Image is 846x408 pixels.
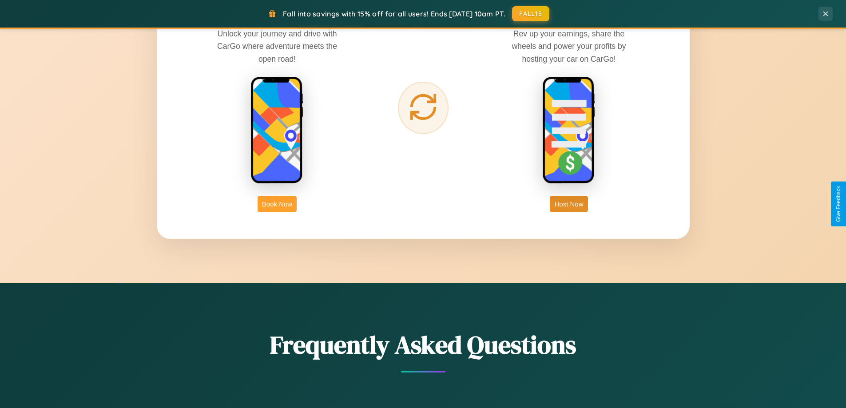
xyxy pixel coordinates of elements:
button: FALL15 [512,6,549,21]
p: Unlock your journey and drive with CarGo where adventure meets the open road! [211,28,344,65]
button: Host Now [550,196,588,212]
p: Rev up your earnings, share the wheels and power your profits by hosting your car on CarGo! [502,28,635,65]
span: Fall into savings with 15% off for all users! Ends [DATE] 10am PT. [283,9,505,18]
img: rent phone [250,76,304,185]
button: Book Now [258,196,297,212]
h2: Frequently Asked Questions [157,328,690,362]
div: Give Feedback [835,186,842,222]
img: host phone [542,76,596,185]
